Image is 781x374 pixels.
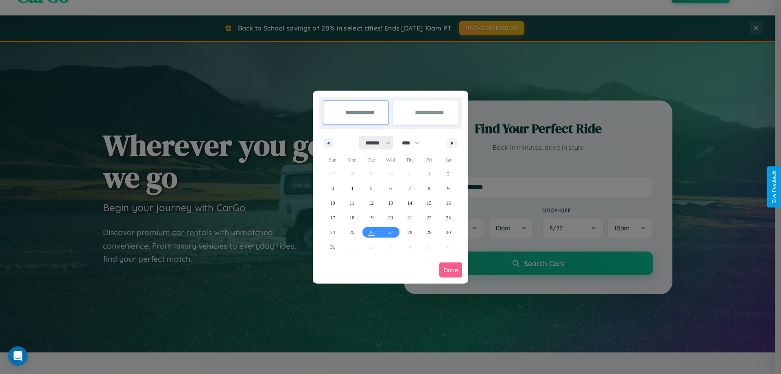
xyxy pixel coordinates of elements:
[362,196,381,210] button: 12
[400,196,419,210] button: 14
[369,210,374,225] span: 19
[370,181,373,196] span: 5
[369,225,374,240] span: 26
[407,196,412,210] span: 14
[419,210,438,225] button: 22
[330,225,335,240] span: 24
[447,181,449,196] span: 9
[342,153,361,166] span: Mon
[407,210,412,225] span: 21
[439,181,458,196] button: 9
[388,210,393,225] span: 20
[400,210,419,225] button: 21
[419,181,438,196] button: 8
[330,196,335,210] span: 10
[332,181,334,196] span: 3
[419,225,438,240] button: 29
[439,262,462,278] button: Done
[407,225,412,240] span: 28
[419,196,438,210] button: 15
[381,196,400,210] button: 13
[342,210,361,225] button: 18
[330,240,335,254] span: 31
[369,196,374,210] span: 12
[447,166,449,181] span: 2
[323,225,342,240] button: 24
[330,210,335,225] span: 17
[362,225,381,240] button: 26
[349,196,354,210] span: 11
[342,225,361,240] button: 25
[323,196,342,210] button: 10
[427,196,432,210] span: 15
[446,225,451,240] span: 30
[427,225,432,240] span: 29
[349,225,354,240] span: 25
[342,196,361,210] button: 11
[439,225,458,240] button: 30
[381,153,400,166] span: Wed
[323,240,342,254] button: 31
[428,166,430,181] span: 1
[439,210,458,225] button: 23
[439,166,458,181] button: 2
[400,153,419,166] span: Thu
[381,181,400,196] button: 6
[323,181,342,196] button: 3
[323,210,342,225] button: 17
[419,153,438,166] span: Fri
[381,225,400,240] button: 27
[362,210,381,225] button: 19
[389,181,392,196] span: 6
[351,181,353,196] span: 4
[381,210,400,225] button: 20
[323,153,342,166] span: Sun
[342,181,361,196] button: 4
[400,181,419,196] button: 7
[446,196,451,210] span: 16
[439,153,458,166] span: Sat
[388,225,393,240] span: 27
[362,153,381,166] span: Tue
[8,346,28,366] div: Open Intercom Messenger
[427,210,432,225] span: 22
[400,225,419,240] button: 28
[428,181,430,196] span: 8
[388,196,393,210] span: 13
[446,210,451,225] span: 23
[362,181,381,196] button: 5
[419,166,438,181] button: 1
[408,181,411,196] span: 7
[439,196,458,210] button: 16
[771,171,777,203] div: Give Feedback
[349,210,354,225] span: 18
